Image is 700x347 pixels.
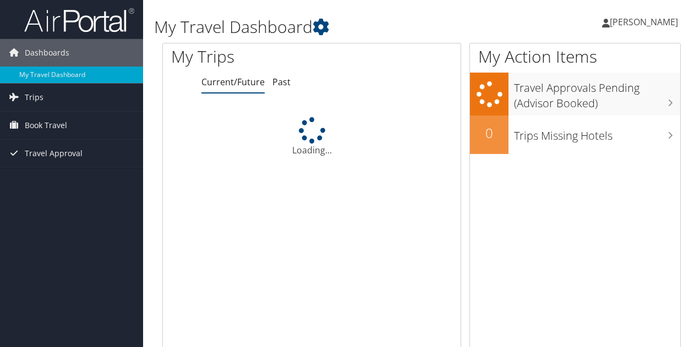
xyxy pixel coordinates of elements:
[25,140,83,167] span: Travel Approval
[610,16,678,28] span: [PERSON_NAME]
[272,76,291,88] a: Past
[24,7,134,33] img: airportal-logo.png
[514,75,680,111] h3: Travel Approvals Pending (Advisor Booked)
[470,124,508,142] h2: 0
[514,123,680,144] h3: Trips Missing Hotels
[470,115,680,154] a: 0Trips Missing Hotels
[163,117,461,157] div: Loading...
[470,45,680,68] h1: My Action Items
[470,73,680,115] a: Travel Approvals Pending (Advisor Booked)
[25,84,43,111] span: Trips
[154,15,511,38] h1: My Travel Dashboard
[201,76,265,88] a: Current/Future
[25,39,69,67] span: Dashboards
[171,45,329,68] h1: My Trips
[25,112,67,139] span: Book Travel
[602,5,689,38] a: [PERSON_NAME]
